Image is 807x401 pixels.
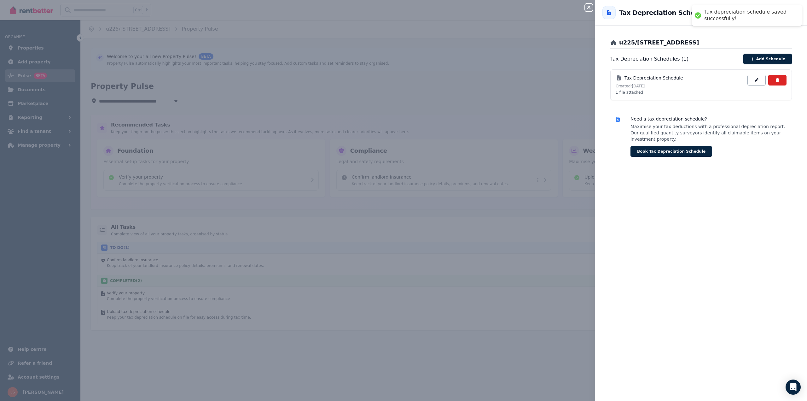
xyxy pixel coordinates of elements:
h3: Need a tax depreciation schedule? [630,116,792,122]
h3: Tax Depreciation Schedules ( 1 ) [610,55,688,63]
button: Book Tax Depreciation Schedule [630,146,712,157]
button: Add Schedule [743,54,792,64]
div: Open Intercom Messenger [786,380,801,395]
p: Maximise your tax deductions with a professional depreciation report. Our qualified quantity surv... [630,123,792,142]
p: Created: [DATE] [616,84,742,89]
h2: Tax Depreciation Schedule [619,8,709,17]
h2: u225/[STREET_ADDRESS] [619,38,699,47]
div: 1 file attached [616,90,742,95]
a: Book Tax Depreciation Schedule [630,148,712,154]
h4: Tax Depreciation Schedule [624,75,683,81]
